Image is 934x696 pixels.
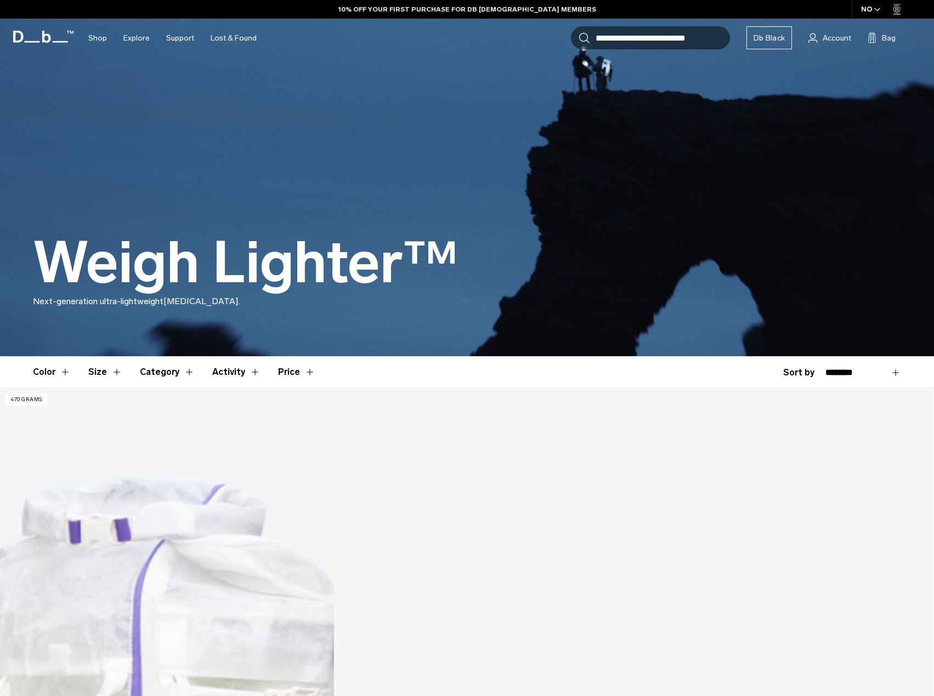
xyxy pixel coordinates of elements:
button: Toggle Filter [212,356,261,388]
span: [MEDICAL_DATA]. [163,296,240,306]
a: Lost & Found [211,19,257,58]
a: Account [808,31,851,44]
a: Support [166,19,194,58]
span: Bag [882,32,896,44]
span: Next-generation ultra-lightweight [33,296,163,306]
button: Toggle Filter [33,356,71,388]
button: Toggle Filter [88,356,122,388]
nav: Main Navigation [80,19,265,58]
h1: Weigh Lighter™ [33,231,458,295]
p: 470 grams [5,394,47,406]
button: Toggle Price [278,356,315,388]
span: Account [823,32,851,44]
button: Toggle Filter [140,356,195,388]
a: Shop [88,19,107,58]
a: Db Black [746,26,792,49]
a: 10% OFF YOUR FIRST PURCHASE FOR DB [DEMOGRAPHIC_DATA] MEMBERS [338,4,596,14]
button: Bag [868,31,896,44]
a: Explore [123,19,150,58]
